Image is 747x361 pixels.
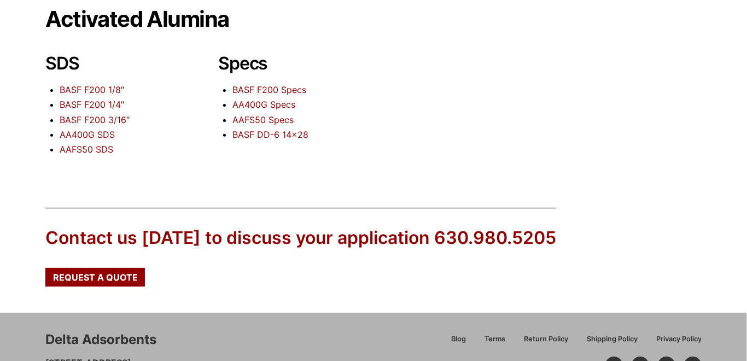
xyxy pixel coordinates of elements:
a: BASF F200 Specs [232,84,306,95]
h2: SDS [45,53,183,74]
a: AAFS50 Specs [232,114,294,125]
span: Shipping Policy [587,336,638,343]
a: BASF F200 1/8″ [60,84,124,95]
div: Contact us [DATE] to discuss your application 630.980.5205 [45,226,556,251]
a: Shipping Policy [577,333,647,352]
span: Request a Quote [53,273,138,282]
span: Terms [485,336,505,343]
span: Privacy Policy [656,336,702,343]
h2: Specs [218,53,356,74]
a: Blog [442,333,475,352]
a: BASF F200 1/4″ [60,99,124,110]
a: AAFS50 SDS [60,144,113,155]
a: AA400G Specs [232,99,295,110]
a: Request a Quote [45,268,145,287]
span: Blog [451,336,466,343]
a: Terms [475,333,515,352]
a: Privacy Policy [647,333,702,352]
div: Delta Adsorbents [45,330,156,349]
h1: Activated Alumina [45,7,702,31]
a: BASF F200 3/16″ [60,114,130,125]
a: BASF DD-6 14×28 [232,129,308,140]
a: Return Policy [515,333,577,352]
span: Return Policy [524,336,568,343]
a: AA400G SDS [60,129,115,140]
